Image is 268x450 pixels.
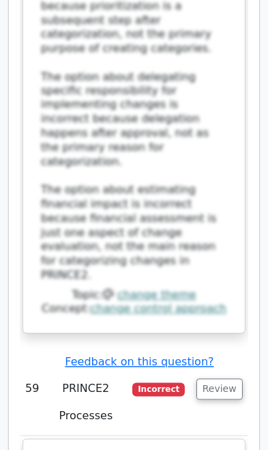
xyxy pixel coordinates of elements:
td: 59 [20,370,45,436]
div: Concept: [33,303,235,317]
span: Incorrect [132,383,185,397]
a: change control approach [91,303,226,315]
div: Topic: [33,289,235,303]
button: Review [196,379,243,400]
td: PRINCE2 Processes [45,370,128,436]
a: change theme [117,289,196,302]
a: Feedback on this question? [65,356,213,369]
